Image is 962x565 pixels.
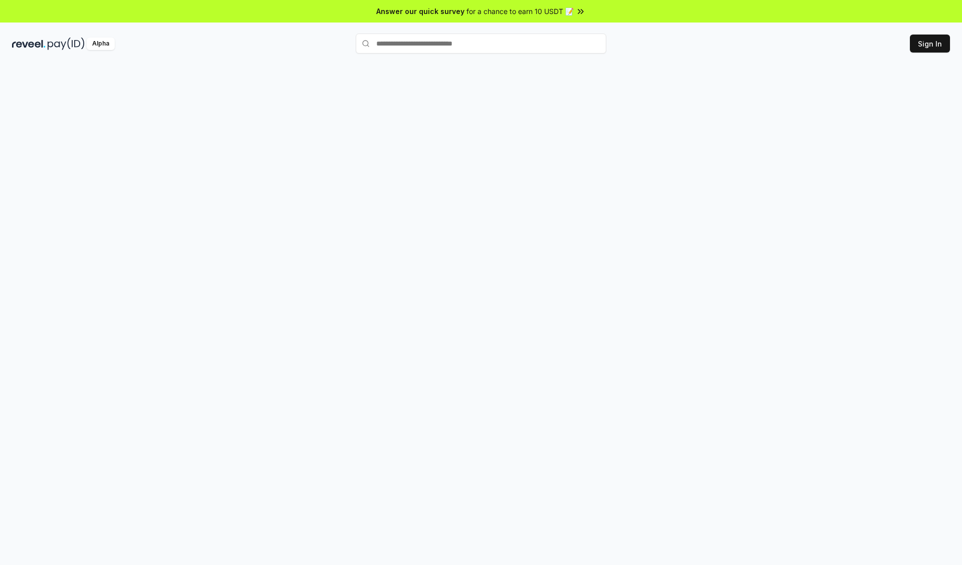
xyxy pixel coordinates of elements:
div: Alpha [87,38,115,50]
img: reveel_dark [12,38,46,50]
span: for a chance to earn 10 USDT 📝 [466,6,574,17]
span: Answer our quick survey [376,6,464,17]
img: pay_id [48,38,85,50]
button: Sign In [910,35,950,53]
